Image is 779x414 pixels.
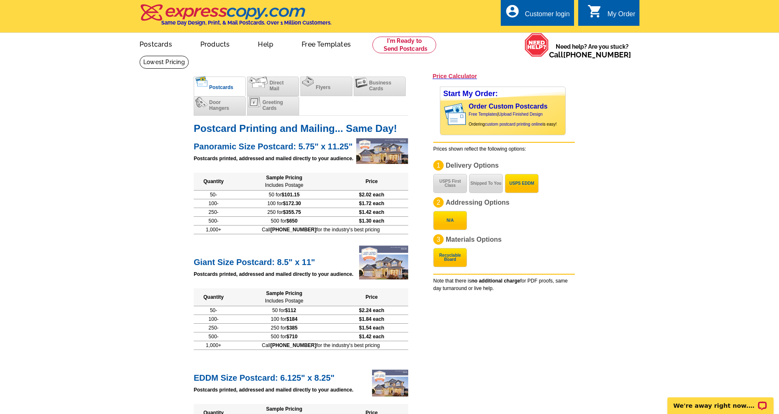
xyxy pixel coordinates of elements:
td: 250 for [233,323,335,332]
img: post card showing stamp and address area [442,101,472,128]
a: Help [245,34,287,53]
td: 250 for [233,208,335,216]
img: help [524,33,549,57]
img: directmail.png [249,77,268,88]
b: [PHONE_NUMBER] [270,227,316,233]
div: Note that there is for PDF proofs, same day turnaround or live help. [433,274,575,292]
button: USPS EDDM [505,174,539,193]
img: greetingcards.png [249,97,261,107]
td: Call for the industry's best pricing [233,341,408,350]
td: 250- [194,323,233,332]
span: $101.15 [282,192,300,198]
td: 50 for [233,190,335,199]
span: Includes Postage [265,182,303,188]
div: 2 [433,197,444,208]
span: Call [549,50,631,59]
td: 100 for [233,199,335,208]
a: Same Day Design, Print, & Mail Postcards. Over 1 Million Customers. [140,10,332,26]
th: Price [335,173,408,191]
a: shopping_cart My Order [587,9,635,20]
a: [PHONE_NUMBER] [563,50,631,59]
a: custom postcard printing online [485,122,542,126]
div: My Order [607,10,635,22]
span: $385 [286,325,297,331]
th: Sample Pricing [233,288,335,306]
span: Greeting Cards [262,99,283,111]
span: Flyers [316,84,330,90]
b: no additional charge [471,278,520,284]
a: Products [187,34,243,53]
strong: Postcards printed, addressed and mailed directly to your audience. [194,387,353,393]
span: $1.42 each [359,334,385,340]
button: Recyclable Board [433,248,467,267]
span: Need help? Are you stuck? [549,42,635,59]
span: Materials Options [446,236,502,243]
span: $172.30 [283,201,301,206]
i: account_circle [505,4,520,19]
div: 3 [433,234,444,245]
div: 1 [433,160,444,171]
img: doorhangers.png [195,97,207,107]
th: Price [335,288,408,306]
td: Call for the industry's best pricing [233,225,408,234]
span: $1.54 each [359,325,385,331]
h2: Giant Size Postcard: 8.5" x 11" [194,255,408,267]
h2: EDDM Size Postcard: 6.125" x 8.25" [194,371,408,383]
span: $1.30 each [359,218,385,224]
td: 500 for [233,332,335,341]
th: Quantity [194,173,233,191]
td: 500- [194,332,233,341]
h4: Same Day Design, Print, & Mail Postcards. Over 1 Million Customers. [161,20,332,26]
img: background image for postcard [440,101,447,128]
span: $184 [286,316,297,322]
th: Sample Pricing [233,173,335,191]
td: 50- [194,306,233,315]
span: $2.24 each [359,307,385,313]
button: Shipped To You [469,174,503,193]
a: account_circle Customer login [505,9,570,20]
th: Quantity [194,288,233,306]
img: businesscards.png [355,77,367,88]
span: $2.02 each [359,192,385,198]
a: Order Custom Postcards [469,103,547,110]
h1: Postcard Printing and Mailing... Same Day! [194,124,408,133]
span: $112 [285,307,296,313]
button: N/A [433,211,467,230]
div: Start My Order: [440,87,565,101]
span: Postcards [209,84,233,90]
iframe: LiveChat chat widget [662,388,779,414]
span: | Ordering is easy! [469,112,557,126]
td: 500 for [233,216,335,225]
span: $710 [286,334,297,340]
td: 100 for [233,315,335,323]
span: Business Cards [369,80,391,92]
td: 50 for [233,306,335,315]
span: Includes Postage [265,298,303,304]
span: $1.72 each [359,201,385,206]
td: 250- [194,208,233,216]
span: Delivery Options [446,162,499,169]
span: $650 [286,218,297,224]
td: 500- [194,216,233,225]
a: Free Templates [469,112,497,117]
span: Door Hangers [209,99,229,111]
a: Price Calculator [432,72,477,80]
td: 100- [194,315,233,323]
span: $1.84 each [359,316,385,322]
a: Free Templates [288,34,364,53]
td: 100- [194,199,233,208]
a: Upload Finished Design [498,112,542,117]
strong: Postcards printed, addressed and mailed directly to your audience. [194,271,353,277]
a: Postcards [126,34,185,53]
img: flyers.png [302,76,314,87]
img: postcards_c.png [195,76,207,87]
span: $1.42 each [359,209,385,215]
td: 1,000+ [194,225,233,234]
b: [PHONE_NUMBER] [270,342,316,348]
h2: Panoramic Size Postcard: 5.75" x 11.25" [194,139,408,151]
button: USPS First Class [433,174,467,193]
strong: Postcards printed, addressed and mailed directly to your audience. [194,156,353,161]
